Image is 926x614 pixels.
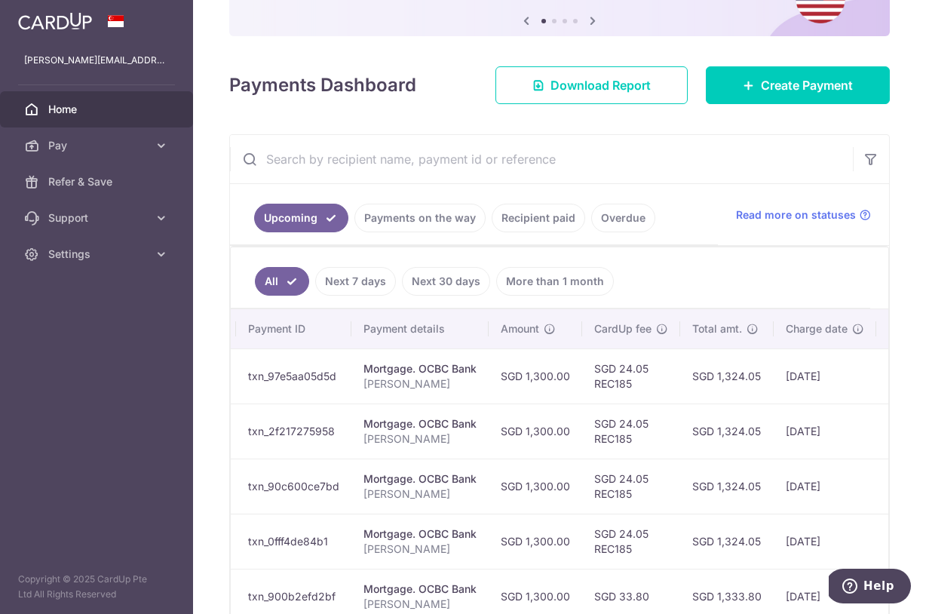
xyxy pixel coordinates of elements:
[680,348,774,404] td: SGD 1,324.05
[774,514,876,569] td: [DATE]
[48,138,148,153] span: Pay
[363,527,477,542] div: Mortgage. OCBC Bank
[591,204,655,232] a: Overdue
[255,267,309,296] a: All
[236,459,351,514] td: txn_90c600ce7bd
[774,348,876,404] td: [DATE]
[363,416,477,431] div: Mortgage. OCBC Bank
[363,361,477,376] div: Mortgage. OCBC Bank
[582,404,680,459] td: SGD 24.05 REC185
[761,76,853,94] span: Create Payment
[582,459,680,514] td: SGD 24.05 REC185
[363,376,477,391] p: [PERSON_NAME]
[236,348,351,404] td: txn_97e5aa05d5d
[501,321,539,336] span: Amount
[582,514,680,569] td: SGD 24.05 REC185
[489,348,582,404] td: SGD 1,300.00
[48,210,148,226] span: Support
[24,53,169,68] p: [PERSON_NAME][EMAIL_ADDRESS][DOMAIN_NAME]
[48,247,148,262] span: Settings
[774,459,876,514] td: [DATE]
[351,309,489,348] th: Payment details
[236,404,351,459] td: txn_2f217275958
[786,321,848,336] span: Charge date
[706,66,890,104] a: Create Payment
[315,267,396,296] a: Next 7 days
[48,102,148,117] span: Home
[402,267,490,296] a: Next 30 days
[594,321,652,336] span: CardUp fee
[48,174,148,189] span: Refer & Save
[229,72,416,99] h4: Payments Dashboard
[363,431,477,447] p: [PERSON_NAME]
[680,514,774,569] td: SGD 1,324.05
[829,569,911,606] iframe: Opens a widget where you can find more information
[489,459,582,514] td: SGD 1,300.00
[230,135,853,183] input: Search by recipient name, payment id or reference
[18,12,92,30] img: CardUp
[680,459,774,514] td: SGD 1,324.05
[363,542,477,557] p: [PERSON_NAME]
[489,514,582,569] td: SGD 1,300.00
[495,66,688,104] a: Download Report
[354,204,486,232] a: Payments on the way
[236,514,351,569] td: txn_0fff4de84b1
[363,582,477,597] div: Mortgage. OCBC Bank
[254,204,348,232] a: Upcoming
[489,404,582,459] td: SGD 1,300.00
[550,76,651,94] span: Download Report
[692,321,742,336] span: Total amt.
[736,207,871,223] a: Read more on statuses
[492,204,585,232] a: Recipient paid
[680,404,774,459] td: SGD 1,324.05
[363,597,477,612] p: [PERSON_NAME]
[363,471,477,487] div: Mortgage. OCBC Bank
[496,267,614,296] a: More than 1 month
[774,404,876,459] td: [DATE]
[736,207,856,223] span: Read more on statuses
[582,348,680,404] td: SGD 24.05 REC185
[363,487,477,502] p: [PERSON_NAME]
[236,309,351,348] th: Payment ID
